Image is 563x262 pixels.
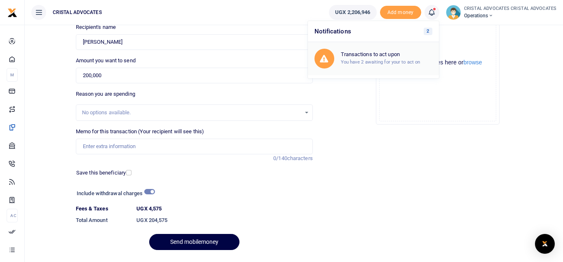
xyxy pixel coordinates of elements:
label: Amount you want to send [76,57,136,65]
input: UGX [76,68,313,83]
small: CRISTAL ADVOCATES CRISTAL ADVOCATES [464,5,557,12]
a: UGX 2,206,946 [329,5,376,20]
li: Toup your wallet [380,6,421,19]
h6: Transactions to act upon [341,51,432,58]
h6: Notifications [308,21,439,42]
label: Reason you are spending [76,90,135,98]
li: M [7,68,18,82]
label: UGX 4,575 [136,205,162,213]
span: Add money [380,6,421,19]
div: Open Intercom Messenger [535,234,555,254]
small: You have 2 awaiting for your to act on [341,59,420,65]
label: Recipient's name [76,23,116,31]
img: logo-small [7,8,17,18]
a: Add money [380,9,421,15]
img: profile-user [446,5,461,20]
input: Enter extra information [76,139,313,154]
h6: UGX 204,575 [136,217,312,224]
li: Ac [7,209,18,222]
button: browse [463,59,482,65]
span: 2 [424,28,432,35]
span: characters [287,155,313,161]
span: CRISTAL ADVOCATES [49,9,105,16]
h6: Include withdrawal charges [77,190,151,197]
span: UGX 2,206,946 [335,8,370,17]
dt: Fees & Taxes [73,205,134,213]
a: logo-small logo-large logo-large [7,9,17,15]
button: Send mobilemoney [149,234,239,250]
span: Operations [464,12,557,19]
input: Loading name... [76,34,313,50]
label: Save this beneficiary [76,169,126,177]
a: Transactions to act upon You have 2 awaiting for your to act on [308,42,439,75]
li: Wallet ballance [326,5,380,20]
label: Memo for this transaction (Your recipient will see this) [76,127,204,136]
div: No options available. [82,109,301,117]
span: 0/140 [273,155,287,161]
h6: Total Amount [76,217,130,224]
a: profile-user CRISTAL ADVOCATES CRISTAL ADVOCATES Operations [446,5,557,20]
